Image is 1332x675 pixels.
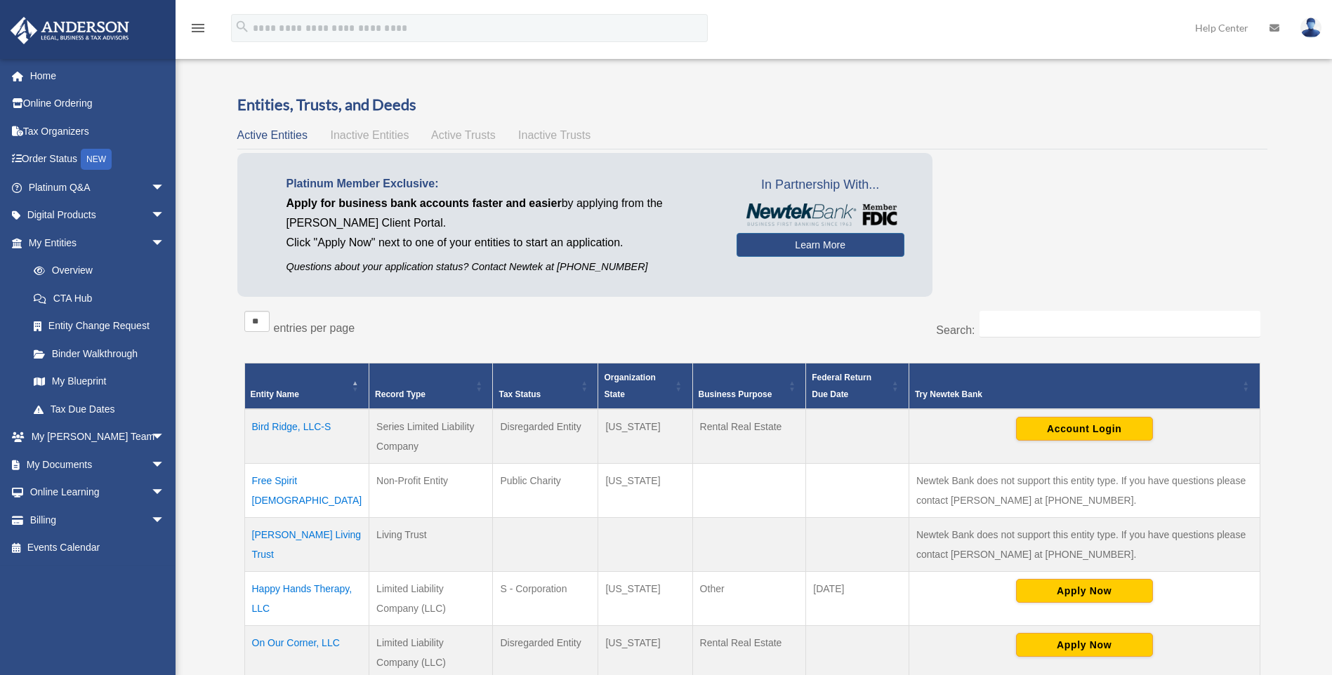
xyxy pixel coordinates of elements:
th: Business Purpose: Activate to sort [692,363,806,409]
th: Organization State: Activate to sort [598,363,692,409]
td: Rental Real Estate [692,409,806,464]
a: Overview [20,257,172,285]
td: Newtek Bank does not support this entity type. If you have questions please contact [PERSON_NAME]... [909,517,1260,571]
span: Record Type [375,389,426,399]
a: Learn More [737,233,904,257]
a: Digital Productsarrow_drop_down [10,201,186,229]
span: Active Trusts [431,129,496,141]
span: arrow_drop_down [151,506,179,535]
span: Apply for business bank accounts faster and easier [286,197,562,209]
a: My Documentsarrow_drop_down [10,450,186,479]
span: Entity Name [251,389,299,399]
a: Tax Organizers [10,117,186,145]
a: Online Learningarrow_drop_down [10,479,186,507]
span: arrow_drop_down [151,423,179,452]
a: Entity Change Request [20,312,179,340]
td: Free Spirit [DEMOGRAPHIC_DATA] [244,463,369,517]
span: Business Purpose [699,389,772,399]
a: Platinum Q&Aarrow_drop_down [10,173,186,201]
th: Federal Return Due Date: Activate to sort [806,363,909,409]
td: [DATE] [806,571,909,625]
a: My Blueprint [20,368,179,396]
i: search [235,19,250,34]
h3: Entities, Trusts, and Deeds [237,94,1267,116]
a: Events Calendar [10,534,186,562]
p: Click "Apply Now" next to one of your entities to start an application. [286,233,716,253]
i: menu [190,20,206,36]
span: Active Entities [237,129,308,141]
button: Account Login [1016,417,1153,441]
span: Inactive Entities [330,129,409,141]
img: NewtekBankLogoSM.png [744,203,897,226]
td: [PERSON_NAME] Living Trust [244,517,369,571]
a: Billingarrow_drop_down [10,506,186,534]
a: menu [190,25,206,36]
td: S - Corporation [493,571,598,625]
p: by applying from the [PERSON_NAME] Client Portal. [286,194,716,233]
th: Tax Status: Activate to sort [493,363,598,409]
a: Home [10,62,186,90]
button: Apply Now [1016,633,1153,657]
td: Limited Liability Company (LLC) [369,571,493,625]
td: [US_STATE] [598,571,692,625]
span: arrow_drop_down [151,173,179,202]
td: Other [692,571,806,625]
th: Try Newtek Bank : Activate to sort [909,363,1260,409]
td: Living Trust [369,517,493,571]
td: [US_STATE] [598,463,692,517]
a: CTA Hub [20,284,179,312]
td: Newtek Bank does not support this entity type. If you have questions please contact [PERSON_NAME]... [909,463,1260,517]
a: Binder Walkthrough [20,340,179,368]
th: Entity Name: Activate to invert sorting [244,363,369,409]
p: Platinum Member Exclusive: [286,174,716,194]
a: Tax Due Dates [20,395,179,423]
a: Online Ordering [10,90,186,118]
td: [US_STATE] [598,409,692,464]
a: Order StatusNEW [10,145,186,174]
img: User Pic [1300,18,1321,38]
img: Anderson Advisors Platinum Portal [6,17,133,44]
td: Disregarded Entity [493,409,598,464]
a: My [PERSON_NAME] Teamarrow_drop_down [10,423,186,451]
td: Series Limited Liability Company [369,409,493,464]
label: entries per page [274,322,355,334]
span: arrow_drop_down [151,450,179,479]
a: Account Login [1016,422,1153,434]
span: Inactive Trusts [518,129,591,141]
div: NEW [81,149,112,170]
span: In Partnership With... [737,174,904,196]
td: Non-Profit Entity [369,463,493,517]
span: arrow_drop_down [151,479,179,507]
span: Tax Status [499,389,541,399]
span: arrow_drop_down [151,201,179,230]
span: Organization State [604,373,655,399]
td: Public Charity [493,463,598,517]
span: Federal Return Due Date [812,373,871,399]
label: Search: [936,324,975,336]
td: Bird Ridge, LLC-S [244,409,369,464]
a: My Entitiesarrow_drop_down [10,229,179,257]
button: Apply Now [1016,579,1153,603]
td: Happy Hands Therapy, LLC [244,571,369,625]
th: Record Type: Activate to sort [369,363,493,409]
span: arrow_drop_down [151,229,179,258]
p: Questions about your application status? Contact Newtek at [PHONE_NUMBER] [286,258,716,276]
div: Try Newtek Bank [915,386,1239,403]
